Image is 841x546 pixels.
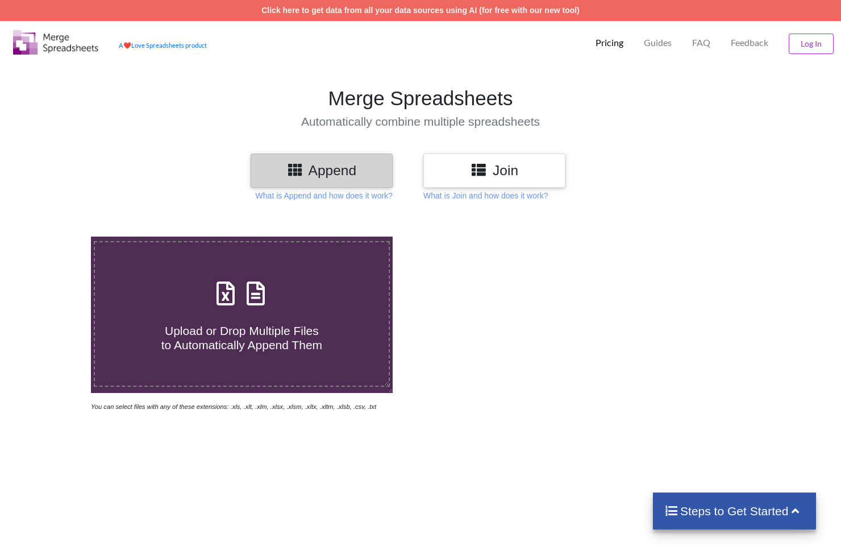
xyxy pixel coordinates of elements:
img: Logo.png [13,30,98,55]
p: Guides [644,37,672,49]
h4: Steps to Get Started [664,504,805,518]
span: Upload or Drop Multiple Files to Automatically Append Them [161,324,322,351]
span: heart [123,42,131,49]
h3: Join [432,162,557,179]
p: Pricing [596,37,623,49]
a: AheartLove Spreadsheets product [119,42,207,49]
a: Click here to get data from all your data sources using AI (for free with our new tool) [261,6,580,15]
i: You can select files with any of these extensions: .xls, .xlt, .xlm, .xlsx, .xlsm, .xltx, .xltm, ... [91,403,376,410]
p: What is Join and how does it work? [423,190,548,201]
span: Feedback [731,38,768,47]
button: Log In [789,34,834,54]
p: What is Append and how does it work? [256,190,393,201]
p: FAQ [692,37,710,49]
h3: Append [259,162,384,179]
